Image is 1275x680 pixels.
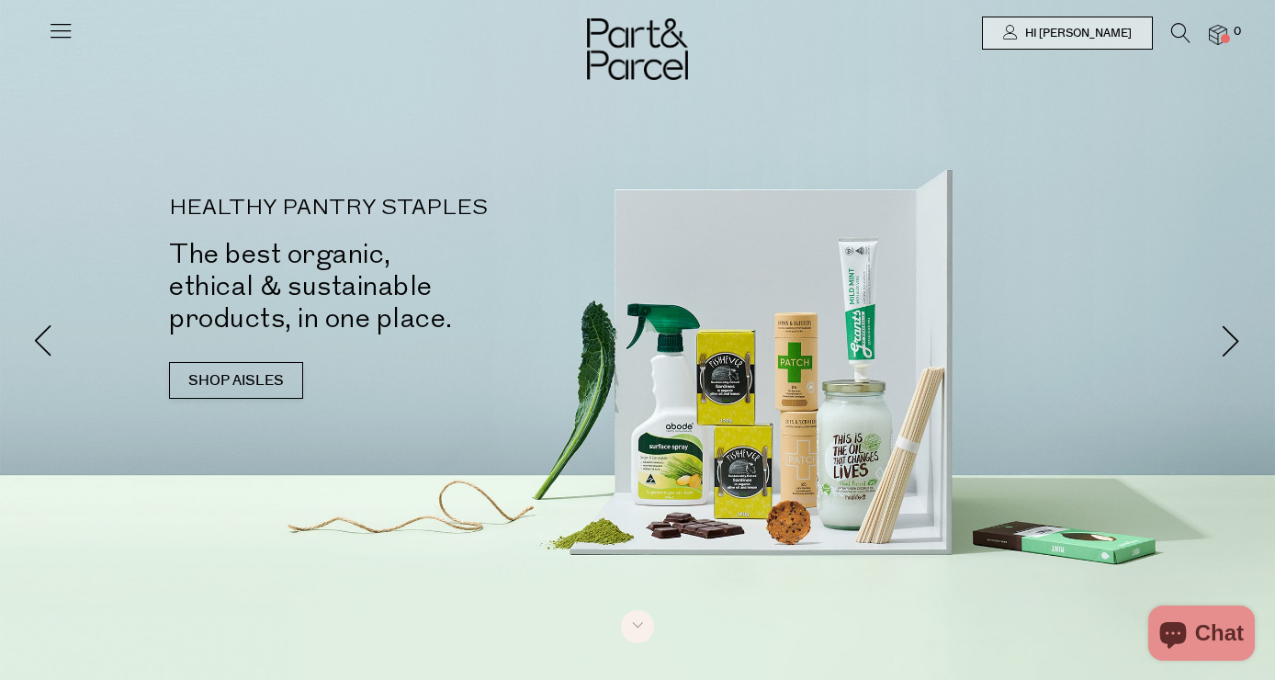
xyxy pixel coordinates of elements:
[169,198,665,220] p: HEALTHY PANTRY STAPLES
[1021,26,1132,41] span: Hi [PERSON_NAME]
[982,17,1153,50] a: Hi [PERSON_NAME]
[1229,24,1246,40] span: 0
[1143,606,1260,665] inbox-online-store-chat: Shopify online store chat
[587,18,688,80] img: Part&Parcel
[169,238,665,334] h2: The best organic, ethical & sustainable products, in one place.
[169,362,303,399] a: SHOP AISLES
[1209,25,1227,44] a: 0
